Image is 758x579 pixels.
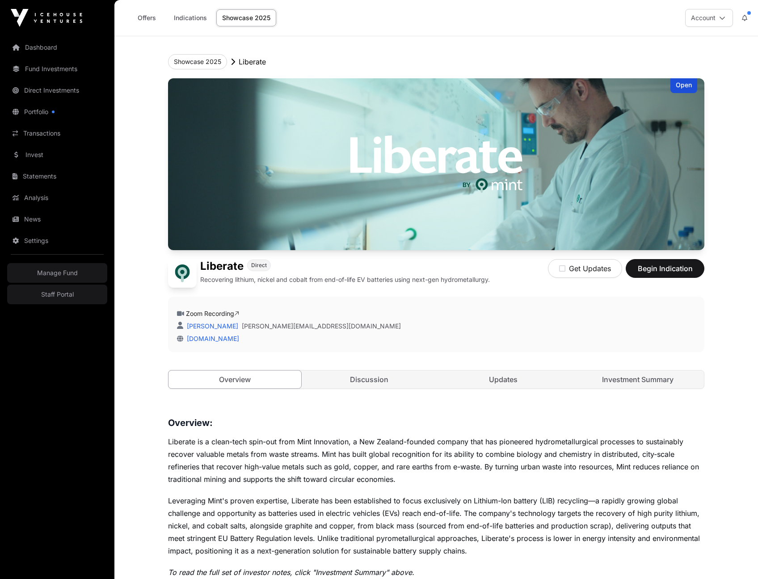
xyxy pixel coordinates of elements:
img: Liberate [168,78,704,250]
a: Overview [168,370,302,389]
p: Liberate is a clean-tech spin-out from Mint Innovation, a New Zealand-founded company that has pi... [168,435,704,485]
a: Fund Investments [7,59,107,79]
a: Discussion [303,370,436,388]
a: Zoom Recording [186,310,239,317]
h1: Liberate [200,259,244,273]
iframe: Chat Widget [713,536,758,579]
a: [PERSON_NAME] [185,322,238,330]
a: Direct Investments [7,81,107,100]
a: Investment Summary [572,370,704,388]
span: Direct [251,262,267,269]
img: Liberate [168,259,197,288]
a: Dashboard [7,38,107,57]
a: Settings [7,231,107,251]
a: [PERSON_NAME][EMAIL_ADDRESS][DOMAIN_NAME] [242,322,401,331]
a: Offers [129,9,164,26]
a: Statements [7,166,107,186]
p: Liberate [239,56,266,67]
a: [DOMAIN_NAME] [183,335,239,342]
button: Account [685,9,733,27]
a: Invest [7,145,107,165]
a: Staff Portal [7,285,107,304]
p: Recovering lithium, nickel and cobalt from end-of-life EV batteries using next-gen hydrometallurgy. [200,275,490,284]
img: Icehouse Ventures Logo [11,9,82,27]
h3: Overview: [168,416,704,430]
em: To read the full set of investor notes, click "Investment Summary" above. [168,568,414,577]
a: Begin Indication [626,268,704,277]
button: Get Updates [548,259,622,278]
a: News [7,209,107,229]
a: Indications [168,9,213,26]
button: Begin Indication [626,259,704,278]
nav: Tabs [168,370,704,388]
a: Manage Fund [7,263,107,283]
button: Showcase 2025 [168,54,227,69]
span: Begin Indication [637,263,693,274]
p: Leveraging Mint's proven expertise, Liberate has been established to focus exclusively on Lithium... [168,494,704,557]
a: Showcase 2025 [216,9,276,26]
a: Updates [437,370,570,388]
a: Portfolio [7,102,107,122]
a: Transactions [7,123,107,143]
div: Open [670,78,697,93]
a: Analysis [7,188,107,208]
